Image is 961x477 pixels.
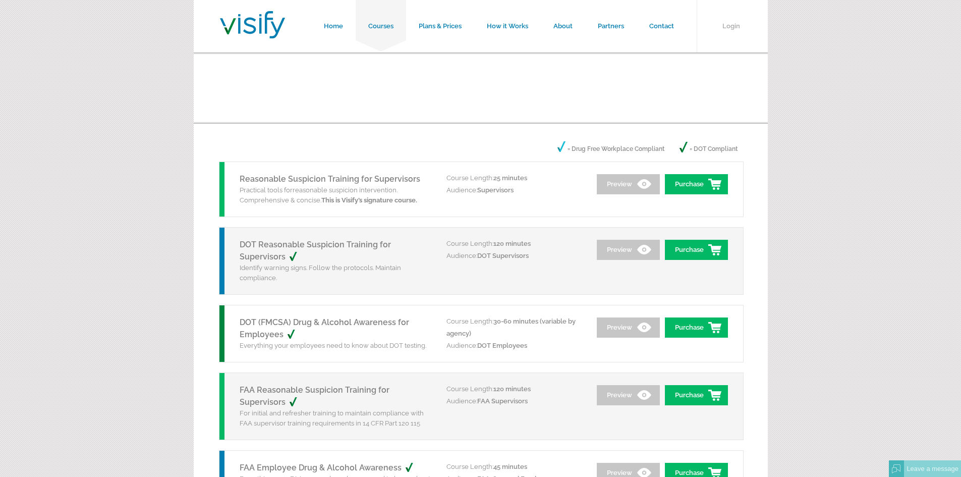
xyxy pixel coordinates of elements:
[477,186,514,194] span: Supervisors
[446,315,583,340] p: Course Length:
[493,240,531,247] span: 120 minutes
[665,174,728,194] a: Purchase
[597,385,660,405] a: Preview
[446,383,583,395] p: Course Length:
[446,461,583,473] p: Course Length:
[240,409,424,427] span: For initial and refresher training to maintain compliance with FAA supervisor training requiremen...
[477,252,529,259] span: DOT Supervisors
[597,317,660,338] a: Preview
[680,141,738,156] p: = DOT Compliant
[493,463,527,470] span: 45 minutes
[240,341,431,351] p: Everything your employees need to know about DOT testing.
[446,238,583,250] p: Course Length:
[446,250,583,262] p: Audience:
[220,27,285,41] a: Visify Training
[493,174,527,182] span: 25 minutes
[665,240,728,260] a: Purchase
[904,460,961,477] div: Leave a message
[220,11,285,38] img: Visify Training
[597,240,660,260] a: Preview
[240,317,409,339] a: DOT (FMCSA) Drug & Alcohol Awareness for Employees
[493,385,531,393] span: 120 minutes
[240,174,420,184] a: Reasonable Suspicion Training for Supervisors
[244,80,298,97] span: Courses
[446,317,576,337] span: 30-60 minutes (variable by agency)
[477,342,527,349] span: DOT Employees
[321,196,417,204] strong: This is Visify’s signature course.
[665,385,728,405] a: Purchase
[892,464,901,473] img: Offline
[240,240,391,261] a: DOT Reasonable Suspicion Training for Supervisors
[446,172,583,184] p: Course Length:
[446,395,583,407] p: Audience:
[665,317,728,338] a: Purchase
[240,186,417,204] span: reasonable suspicion intervention. Comprehensive & concise.
[557,141,664,156] p: = Drug Free Workplace Compliant
[240,185,431,205] p: Practical tools for
[597,174,660,194] a: Preview
[240,385,389,407] a: FAA Reasonable Suspicion Training for Supervisors
[240,263,431,283] p: Identify warning signs. Follow the protocols. Maintain compliance.
[446,340,583,352] p: Audience:
[446,184,583,196] p: Audience:
[240,463,424,472] a: FAA Employee Drug & Alcohol Awareness
[477,397,528,405] span: FAA Supervisors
